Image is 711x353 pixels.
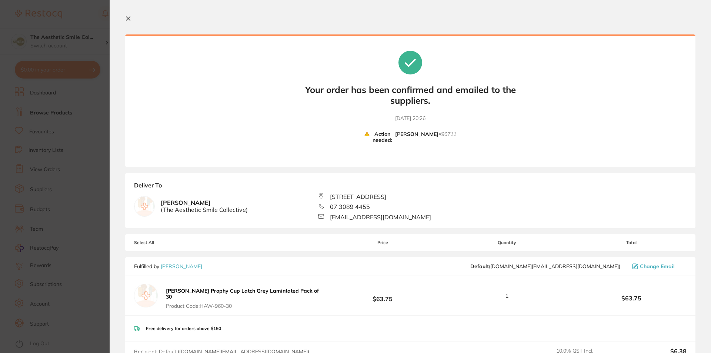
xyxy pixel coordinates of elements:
span: 1 [505,292,509,299]
b: $63.75 [327,289,438,303]
small: # 90711 [438,131,456,144]
b: Your order has been confirmed and emailed to the suppliers. [299,84,521,106]
a: [PERSON_NAME] [161,263,202,270]
b: Deliver To [134,182,687,193]
span: Quantity [438,240,576,245]
span: [EMAIL_ADDRESS][DOMAIN_NAME] [330,214,431,220]
b: $63.75 [576,295,687,302]
span: Total [576,240,687,245]
img: empty.jpg [134,196,154,216]
button: Change Email [630,263,687,270]
span: Change Email [640,263,675,269]
p: Message from Restocq, sent 4h ago [32,29,128,35]
span: Select All [134,240,208,245]
span: customer.care@henryschein.com.au [470,263,620,269]
b: [PERSON_NAME] Prophy Cup Latch Grey Lamintated Pack of 30 [166,287,319,300]
img: Profile image for Restocq [17,22,29,34]
button: [PERSON_NAME] Prophy Cup Latch Grey Lamintated Pack of 30 Product Code:HAW-960-30 [164,287,327,309]
p: Fulfilled by [134,263,202,269]
div: message notification from Restocq, 4h ago. It has been 14 days since you have started your Restoc... [11,16,137,40]
p: Free delivery for orders above $150 [146,326,221,331]
span: Price [327,240,438,245]
b: Action needed: [370,131,395,144]
p: It has been 14 days since you have started your Restocq journey. We wanted to do a check in and s... [32,21,128,29]
span: ( The Aesthetic Smile Collective ) [161,206,248,213]
span: 07 3089 4455 [330,203,370,210]
b: [PERSON_NAME] [395,131,438,144]
span: [STREET_ADDRESS] [330,193,386,200]
b: [PERSON_NAME] [161,199,248,213]
span: Product Code: HAW-960-30 [166,303,325,309]
img: empty.jpg [134,284,158,307]
b: Default [470,263,489,270]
